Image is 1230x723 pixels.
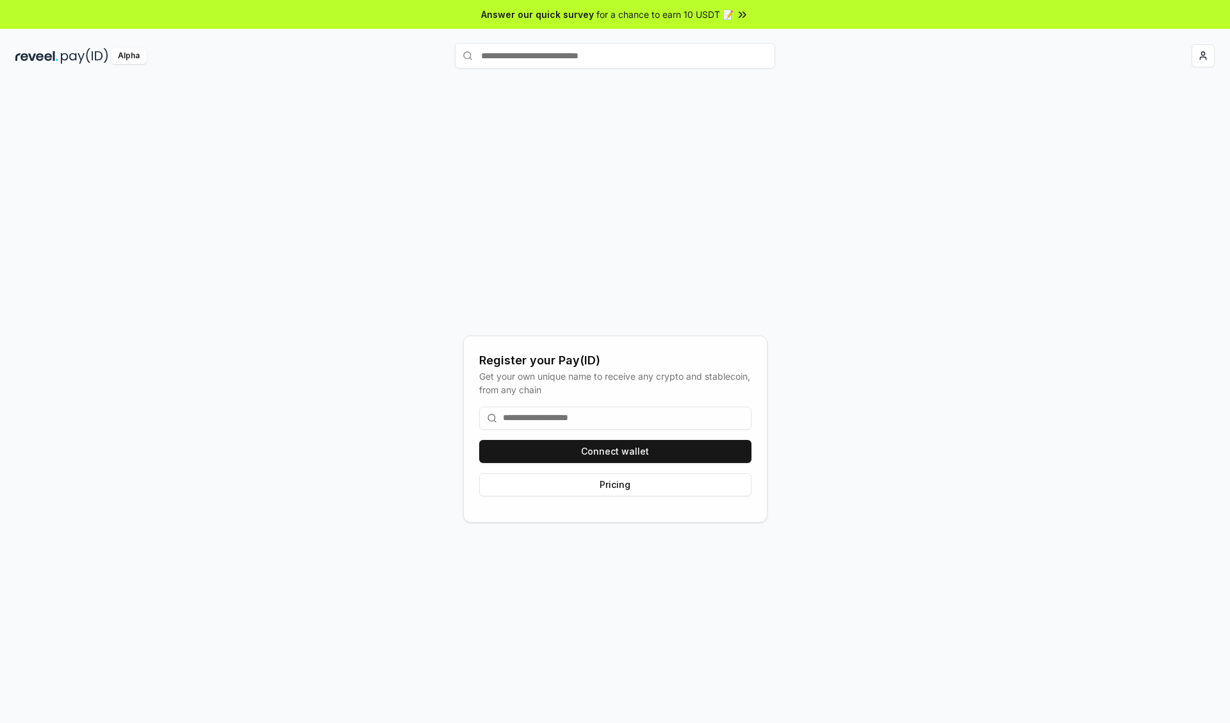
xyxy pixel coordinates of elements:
div: Register your Pay(ID) [479,352,751,370]
div: Alpha [111,48,147,64]
button: Pricing [479,473,751,496]
div: Get your own unique name to receive any crypto and stablecoin, from any chain [479,370,751,396]
span: for a chance to earn 10 USDT 📝 [596,8,734,21]
span: Answer our quick survey [481,8,594,21]
img: pay_id [61,48,108,64]
img: reveel_dark [15,48,58,64]
button: Connect wallet [479,440,751,463]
